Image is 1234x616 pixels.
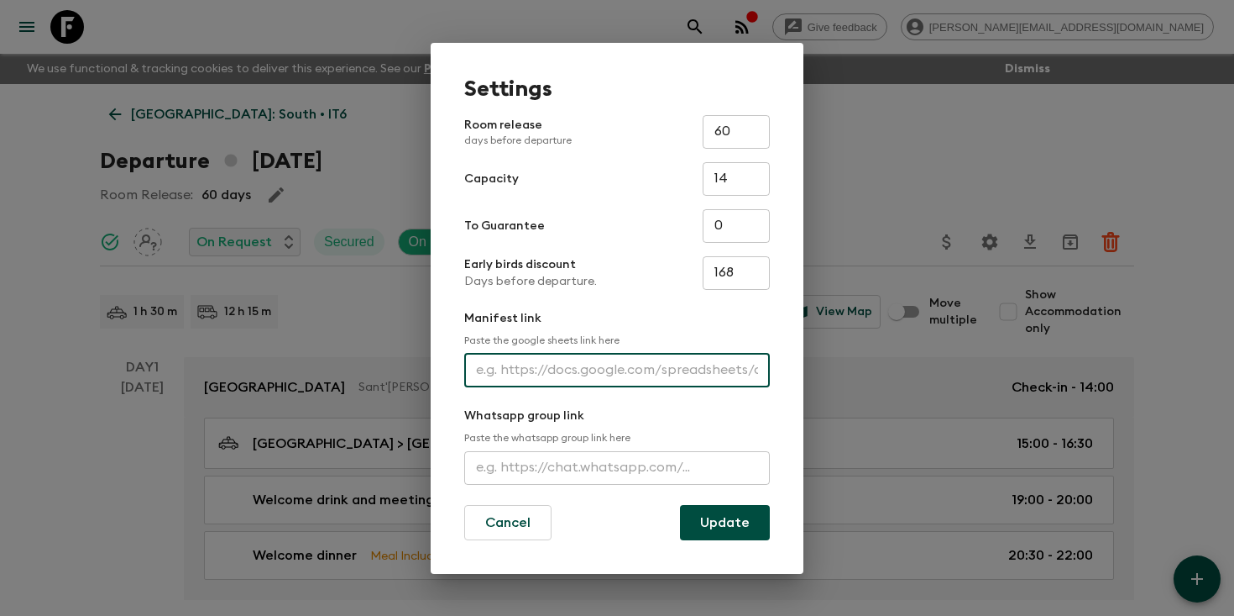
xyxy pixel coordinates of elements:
[703,162,770,196] input: e.g. 14
[464,505,552,540] button: Cancel
[464,334,770,347] p: Paste the google sheets link here
[464,76,770,102] h1: Settings
[703,209,770,243] input: e.g. 4
[703,256,770,290] input: e.g. 180
[464,431,770,445] p: Paste the whatsapp group link here
[464,310,770,327] p: Manifest link
[464,117,572,147] p: Room release
[464,218,545,234] p: To Guarantee
[464,408,770,424] p: Whatsapp group link
[464,451,770,485] input: e.g. https://chat.whatsapp.com/...
[680,505,770,540] button: Update
[464,354,770,387] input: e.g. https://docs.google.com/spreadsheets/d/1P7Zz9v8J0vXy1Q/edit#gid=0
[464,273,597,290] p: Days before departure.
[464,134,572,147] p: days before departure
[703,115,770,149] input: e.g. 30
[464,256,597,273] p: Early birds discount
[464,171,519,187] p: Capacity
